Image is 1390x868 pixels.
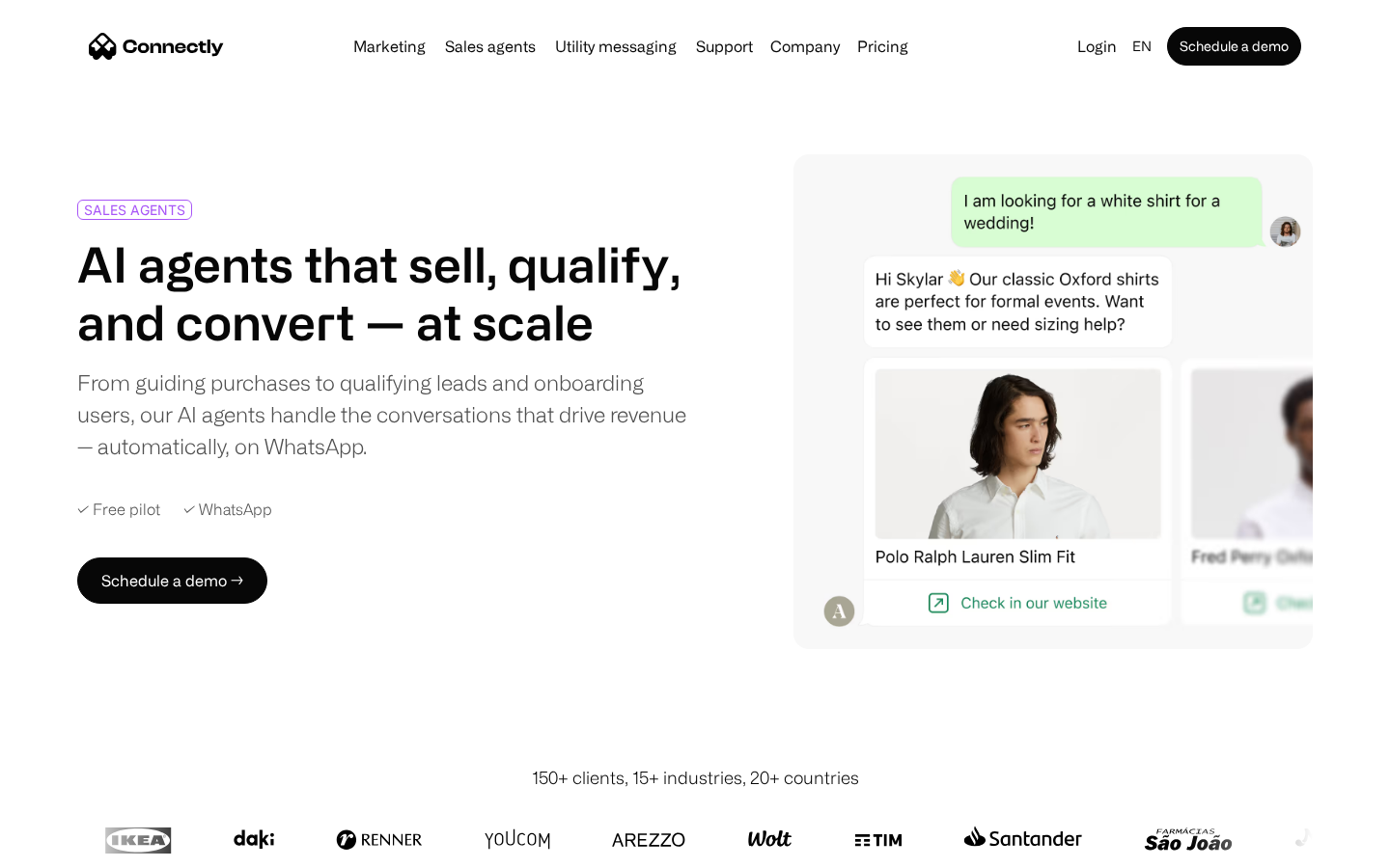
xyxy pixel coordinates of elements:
[849,39,916,54] a: Pricing
[1132,33,1152,60] div: en
[1125,33,1163,60] div: en
[84,203,185,217] div: SALES AGENTS
[764,33,846,60] div: Company
[39,834,116,861] ul: Language list
[77,557,267,604] a: Schedule a demo →
[346,39,433,54] a: Marketing
[688,39,761,54] a: Support
[1070,33,1125,60] a: Login
[437,39,543,54] a: Sales agents
[547,39,684,54] a: Utility messaging
[1167,27,1301,66] a: Schedule a demo
[183,501,272,519] div: ✓ WhatsApp
[77,366,687,462] div: From guiding purchases to qualifying leads and onboarding users, our AI agents handle the convers...
[77,501,160,519] div: ✓ Free pilot
[532,765,859,791] div: 150+ clients, 15+ industries, 20+ countries
[77,235,687,351] h1: AI agents that sell, qualify, and convert — at scale
[89,32,224,61] a: home
[19,832,116,861] aside: Language selected: English
[770,33,840,60] div: Company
